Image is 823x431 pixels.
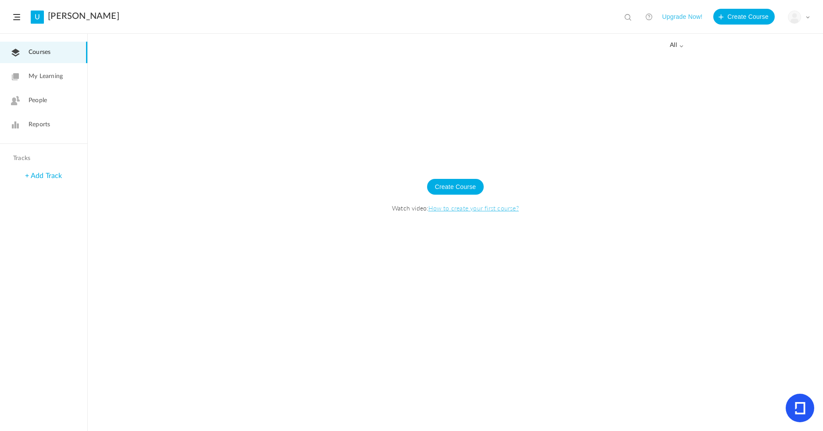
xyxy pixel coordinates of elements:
a: How to create your first course? [428,203,519,212]
span: Watch video: [97,203,814,212]
h4: Tracks [13,155,72,162]
span: Reports [29,120,50,129]
img: user-image.png [788,11,801,23]
a: U [31,11,44,24]
a: [PERSON_NAME] [48,11,119,21]
span: People [29,96,47,105]
button: Create Course [713,9,775,25]
button: Upgrade Now! [662,9,702,25]
a: + Add Track [25,172,62,179]
span: all [670,42,684,49]
span: Courses [29,48,50,57]
span: My Learning [29,72,63,81]
button: Create Course [427,179,484,195]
